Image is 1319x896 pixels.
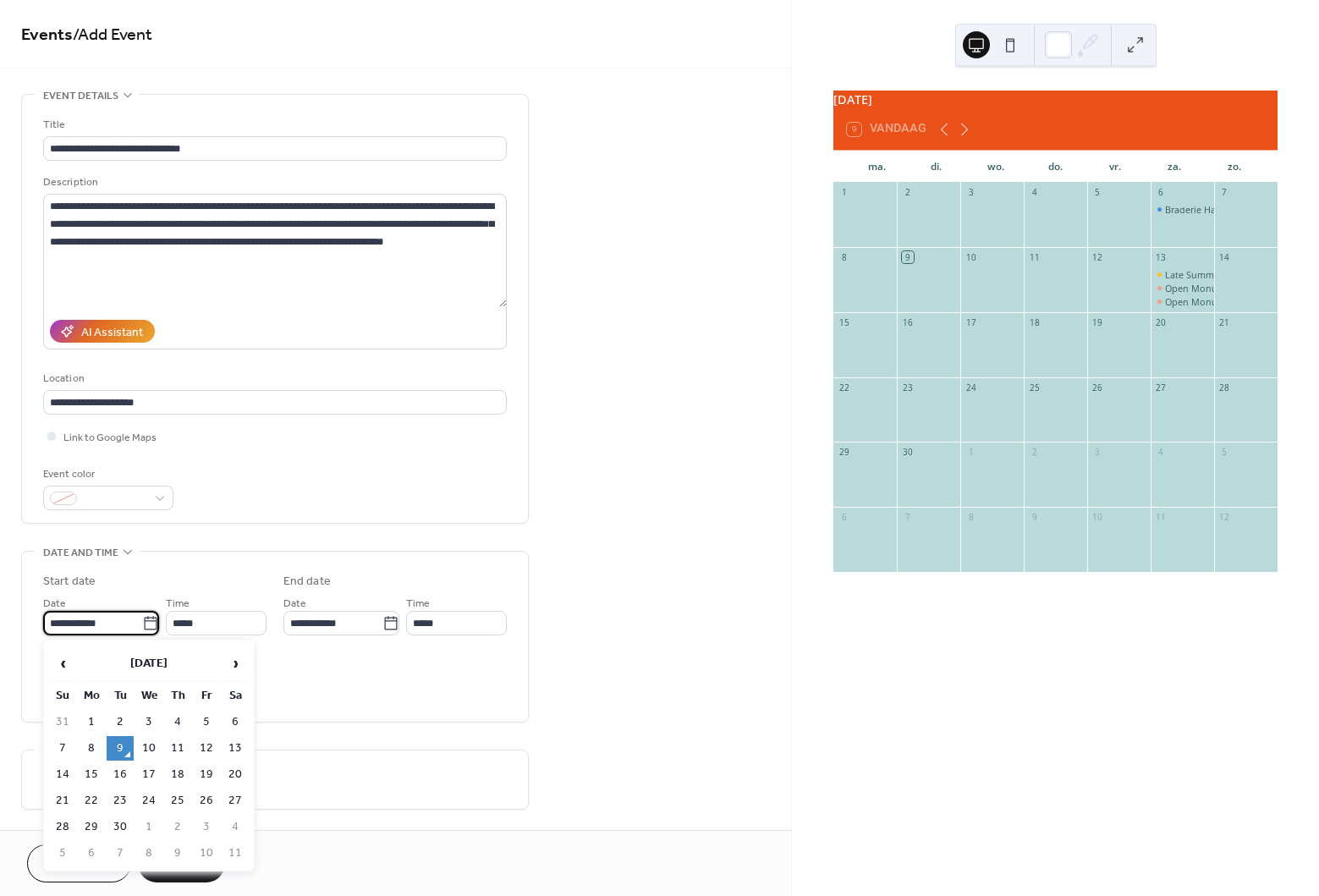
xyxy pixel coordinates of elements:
div: 25 [1029,382,1041,393]
td: 19 [193,762,220,787]
td: 6 [78,841,105,866]
td: 3 [193,815,220,839]
div: Title [43,116,503,134]
div: 6 [838,512,850,524]
div: 28 [1218,382,1230,393]
td: 13 [222,736,249,761]
td: 11 [222,841,249,866]
td: 10 [193,841,220,866]
td: 9 [107,736,134,761]
td: 7 [49,736,76,761]
div: 30 [902,447,914,459]
td: 1 [78,710,105,734]
div: 5 [1092,187,1104,199]
div: Late Summer Sale [1151,268,1214,281]
td: 6 [222,710,249,734]
div: 3 [1092,447,1104,459]
span: Time [166,595,190,613]
div: 7 [902,512,914,524]
div: 9 [902,251,914,263]
th: Sa [222,684,249,708]
td: 24 [135,789,162,813]
div: ma. [847,151,906,183]
td: 29 [78,815,105,839]
div: vr. [1085,151,1145,183]
td: 25 [164,789,191,813]
div: 23 [902,382,914,393]
div: 26 [1092,382,1104,393]
div: Location [43,370,503,388]
th: We [135,684,162,708]
div: 24 [965,382,977,393]
td: 23 [107,789,134,813]
td: 8 [78,736,105,761]
button: AI Assistant [50,320,155,343]
div: 4 [1155,447,1167,459]
td: 8 [135,841,162,866]
span: Date and time [43,544,118,562]
span: Time [406,595,430,613]
td: 31 [49,710,76,734]
th: Th [164,684,191,708]
div: 18 [1029,316,1041,328]
span: Event details [43,87,118,105]
td: 9 [164,841,191,866]
td: 20 [222,762,249,787]
div: 8 [965,512,977,524]
div: 16 [902,316,914,328]
th: Tu [107,684,134,708]
td: 5 [49,841,76,866]
div: 7 [1218,187,1230,199]
td: 3 [135,710,162,734]
div: 10 [965,251,977,263]
div: di. [907,151,966,183]
div: AI Assistant [81,324,143,342]
td: 2 [107,710,134,734]
div: 11 [1029,251,1041,263]
div: 6 [1155,187,1167,199]
th: Fr [193,684,220,708]
div: 21 [1218,316,1230,328]
a: Events [21,19,73,52]
div: 9 [1029,512,1041,524]
div: 13 [1155,251,1167,263]
div: Braderie Hardinxveld-Giessendam [1165,203,1312,216]
span: Save [168,856,195,874]
button: Cancel [27,844,131,882]
td: 17 [135,762,162,787]
div: do. [1026,151,1085,183]
td: 18 [164,762,191,787]
div: 2 [902,187,914,199]
div: Open Monumentendag Sliedrecht [1165,295,1313,308]
div: Start date [43,573,96,591]
div: 22 [838,382,850,393]
td: 30 [107,815,134,839]
td: 15 [78,762,105,787]
td: 11 [164,736,191,761]
div: Open Monumentendag Sliedrecht [1151,295,1214,308]
div: 17 [965,316,977,328]
td: 10 [135,736,162,761]
div: 2 [1029,447,1041,459]
div: za. [1145,151,1204,183]
span: Date [43,595,66,613]
div: 5 [1218,447,1230,459]
td: 26 [193,789,220,813]
th: Mo [78,684,105,708]
div: Event color [43,465,170,483]
span: / Add Event [73,19,152,52]
div: End date [283,573,331,591]
td: 2 [164,815,191,839]
span: ‹ [50,646,75,680]
td: 4 [164,710,191,734]
td: 5 [193,710,220,734]
div: 20 [1155,316,1167,328]
div: Braderie Hardinxveld-Giessendam [1151,203,1214,216]
div: 1 [965,447,977,459]
span: Cancel [57,856,102,874]
div: 29 [838,447,850,459]
div: Description [43,173,503,191]
span: Link to Google Maps [63,429,157,447]
div: 14 [1218,251,1230,263]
